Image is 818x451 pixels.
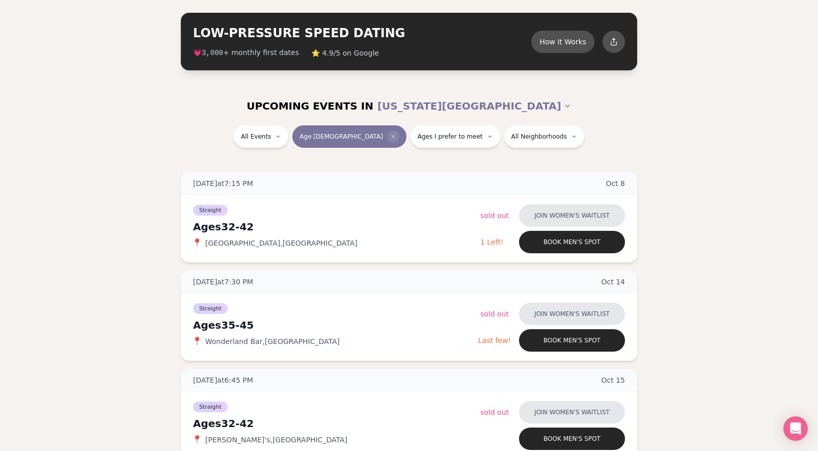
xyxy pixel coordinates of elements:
[606,178,625,189] span: Oct 8
[602,277,625,287] span: Oct 14
[504,125,584,148] button: All Neighborhoods
[193,375,253,385] span: [DATE] at 6:45 PM
[292,125,406,148] button: Age [DEMOGRAPHIC_DATA]Clear age
[519,401,625,423] button: Join women's waitlist
[247,99,373,113] span: UPCOMING EVENTS IN
[193,303,228,314] span: Straight
[193,277,253,287] span: [DATE] at 7:30 PM
[193,178,253,189] span: [DATE] at 7:15 PM
[387,130,399,143] span: Clear age
[519,303,625,325] button: Join women's waitlist
[418,132,483,141] span: Ages I prefer to meet
[193,47,299,58] span: 💗 + monthly first dates
[602,375,625,385] span: Oct 15
[480,310,509,318] span: Sold Out
[193,318,478,332] div: Ages 35-45
[205,238,358,248] span: [GEOGRAPHIC_DATA] , [GEOGRAPHIC_DATA]
[519,428,625,450] button: Book men's spot
[519,204,625,227] button: Join women's waitlist
[511,132,567,141] span: All Neighborhoods
[205,336,340,347] span: Wonderland Bar , [GEOGRAPHIC_DATA]
[519,329,625,352] button: Book men's spot
[299,132,383,141] span: Age [DEMOGRAPHIC_DATA]
[241,132,271,141] span: All Events
[193,220,480,234] div: Ages 32-42
[478,336,511,344] span: Last few!
[193,416,480,431] div: Ages 32-42
[193,25,531,41] h2: LOW-PRESSURE SPEED DATING
[202,49,223,57] span: 3,000
[783,416,808,441] div: Open Intercom Messenger
[193,239,201,247] span: 📍
[531,31,594,53] button: How it Works
[234,125,288,148] button: All Events
[193,337,201,346] span: 📍
[377,95,571,117] button: [US_STATE][GEOGRAPHIC_DATA]
[311,48,379,58] span: ⭐ 4.9/5 on Google
[480,238,503,246] span: 1 Left!
[480,408,509,416] span: Sold Out
[411,125,500,148] button: Ages I prefer to meet
[519,231,625,253] button: Book men's spot
[205,435,347,445] span: [PERSON_NAME]'s , [GEOGRAPHIC_DATA]
[193,402,228,412] span: Straight
[193,436,201,444] span: 📍
[480,211,509,220] span: Sold Out
[193,205,228,216] span: Straight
